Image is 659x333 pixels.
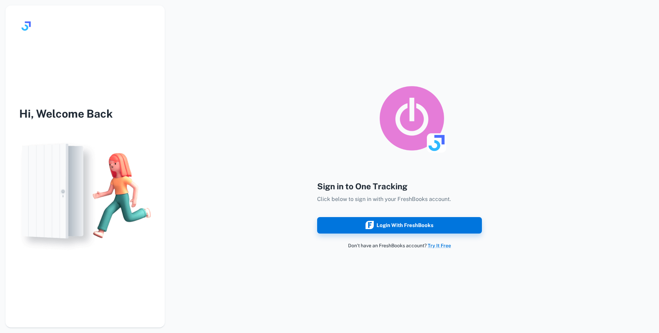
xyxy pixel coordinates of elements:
[5,136,165,255] img: login
[317,242,482,249] p: Don’t have an FreshBooks account?
[317,217,482,234] button: Login with FreshBooks
[428,243,451,248] a: Try It Free
[317,195,482,203] p: Click below to sign in with your FreshBooks account.
[366,221,433,230] div: Login with FreshBooks
[19,19,33,33] img: logo.svg
[5,106,165,122] h3: Hi, Welcome Back
[378,84,446,153] img: logo_toggl_syncing_app.png
[317,180,482,192] h4: Sign in to One Tracking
